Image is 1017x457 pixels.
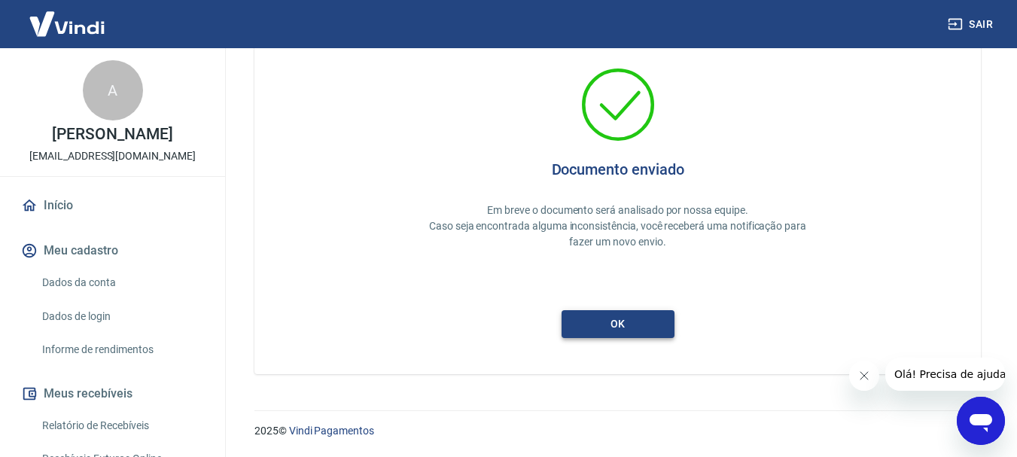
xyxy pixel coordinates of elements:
[254,423,981,439] p: 2025 ©
[885,358,1005,391] iframe: Mensagem da empresa
[36,267,207,298] a: Dados da conta
[18,377,207,410] button: Meus recebíveis
[420,203,815,218] p: Em breve o documento será analisado por nossa equipe.
[289,425,374,437] a: Vindi Pagamentos
[420,218,815,250] p: Caso seja encontrada alguma inconsistência, você receberá uma notificação para fazer um novo envio.
[36,334,207,365] a: Informe de rendimentos
[552,160,684,178] h4: Documento enviado
[945,11,999,38] button: Sair
[29,148,196,164] p: [EMAIL_ADDRESS][DOMAIN_NAME]
[18,234,207,267] button: Meu cadastro
[957,397,1005,445] iframe: Botão para abrir a janela de mensagens
[83,60,143,120] div: A
[52,126,172,142] p: [PERSON_NAME]
[36,301,207,332] a: Dados de login
[9,11,126,23] span: Olá! Precisa de ajuda?
[36,410,207,441] a: Relatório de Recebíveis
[562,310,674,338] button: ok
[18,189,207,222] a: Início
[849,361,879,391] iframe: Fechar mensagem
[18,1,116,47] img: Vindi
